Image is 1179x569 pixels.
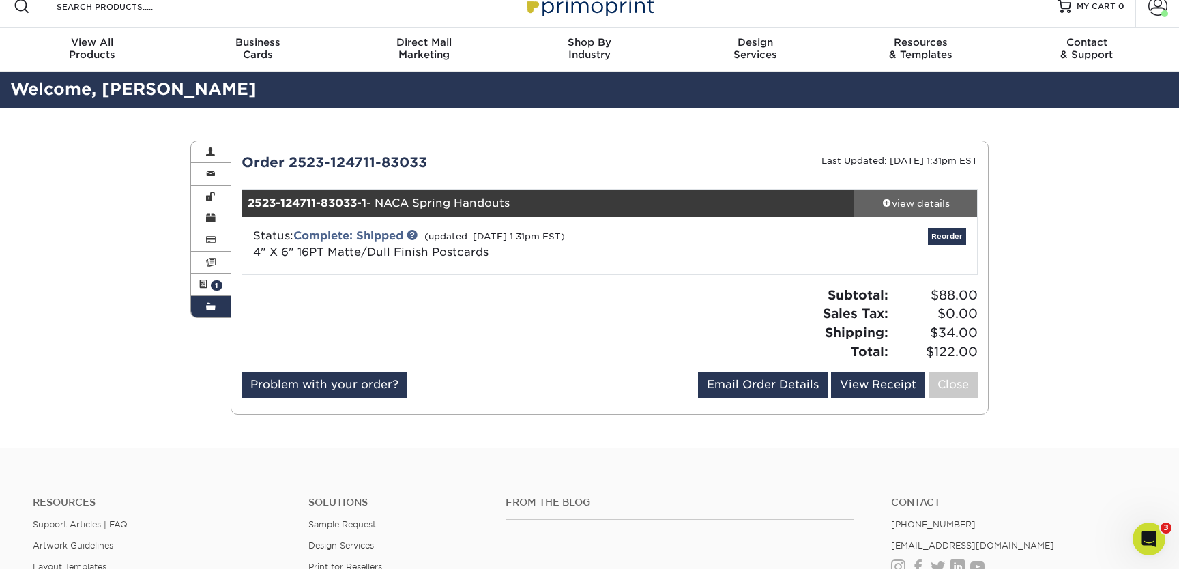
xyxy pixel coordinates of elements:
span: Design [672,36,838,48]
a: [PHONE_NUMBER] [891,519,976,529]
a: View Receipt [831,372,925,398]
h4: Solutions [308,497,485,508]
span: Contact [1004,36,1169,48]
span: Shop By [507,36,673,48]
span: $0.00 [892,304,978,323]
div: Services [672,36,838,61]
div: & Templates [838,36,1004,61]
a: BusinessCards [175,28,341,72]
a: Problem with your order? [242,372,407,398]
h4: Resources [33,497,288,508]
div: Cards [175,36,341,61]
span: $88.00 [892,286,978,305]
a: Support Articles | FAQ [33,519,128,529]
iframe: Intercom live chat [1133,523,1165,555]
a: DesignServices [672,28,838,72]
span: Resources [838,36,1004,48]
small: (updated: [DATE] 1:31pm EST) [424,231,565,242]
span: MY CART [1077,1,1116,12]
div: view details [854,196,977,210]
a: [EMAIL_ADDRESS][DOMAIN_NAME] [891,540,1054,551]
div: Status: [243,228,732,261]
span: Direct Mail [341,36,507,48]
span: View All [10,36,175,48]
a: Close [929,372,978,398]
strong: Total: [851,344,888,359]
div: Marketing [341,36,507,61]
div: Products [10,36,175,61]
a: Contact [891,497,1146,508]
a: Shop ByIndustry [507,28,673,72]
a: Resources& Templates [838,28,1004,72]
span: Business [175,36,341,48]
span: $122.00 [892,342,978,362]
a: Contact& Support [1004,28,1169,72]
strong: Sales Tax: [823,306,888,321]
a: Sample Request [308,519,376,529]
strong: Shipping: [825,325,888,340]
div: & Support [1004,36,1169,61]
div: - NACA Spring Handouts [242,190,855,217]
a: Design Services [308,540,374,551]
span: 0 [1118,1,1124,11]
div: Order 2523-124711-83033 [231,152,610,173]
div: Industry [507,36,673,61]
span: $34.00 [892,323,978,342]
strong: Subtotal: [828,287,888,302]
h4: From the Blog [506,497,855,508]
a: View AllProducts [10,28,175,72]
span: 1 [211,280,222,291]
a: Email Order Details [698,372,828,398]
strong: 2523-124711-83033-1 [248,196,366,209]
a: 4" X 6" 16PT Matte/Dull Finish Postcards [253,246,489,259]
small: Last Updated: [DATE] 1:31pm EST [821,156,978,166]
span: 3 [1161,523,1171,534]
a: Complete: Shipped [293,229,403,242]
a: 1 [191,274,231,295]
a: Direct MailMarketing [341,28,507,72]
a: Artwork Guidelines [33,540,113,551]
a: view details [854,190,977,217]
a: Reorder [928,228,966,245]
